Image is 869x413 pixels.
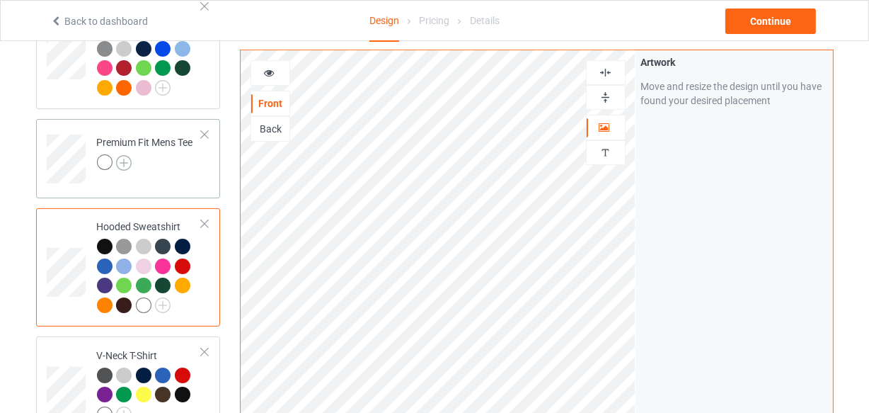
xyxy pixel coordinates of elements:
[599,66,612,79] img: svg%3E%0A
[251,96,289,111] div: Front
[640,55,828,69] div: Artwork
[251,122,289,136] div: Back
[640,79,828,108] div: Move and resize the design until you have found your desired placement
[97,220,202,312] div: Hooded Sweatshirt
[50,16,148,27] a: Back to dashboard
[599,91,612,104] img: svg%3E%0A
[419,1,449,40] div: Pricing
[116,155,132,171] img: svg+xml;base64,PD94bWwgdmVyc2lvbj0iMS4wIiBlbmNvZGluZz0iVVRGLTgiPz4KPHN2ZyB3aWR0aD0iMjJweCIgaGVpZ2...
[97,135,193,169] div: Premium Fit Mens Tee
[725,9,816,34] div: Continue
[97,2,202,94] div: Classic T-Shirt
[599,146,612,159] img: svg%3E%0A
[369,1,399,42] div: Design
[97,41,113,57] img: heather_texture.png
[36,208,221,327] div: Hooded Sweatshirt
[155,80,171,96] img: svg+xml;base64,PD94bWwgdmVyc2lvbj0iMS4wIiBlbmNvZGluZz0iVVRGLTgiPz4KPHN2ZyB3aWR0aD0iMjJweCIgaGVpZ2...
[36,119,221,198] div: Premium Fit Mens Tee
[155,298,171,313] img: svg+xml;base64,PD94bWwgdmVyc2lvbj0iMS4wIiBlbmNvZGluZz0iVVRGLTgiPz4KPHN2ZyB3aWR0aD0iMjJweCIgaGVpZ2...
[470,1,500,40] div: Details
